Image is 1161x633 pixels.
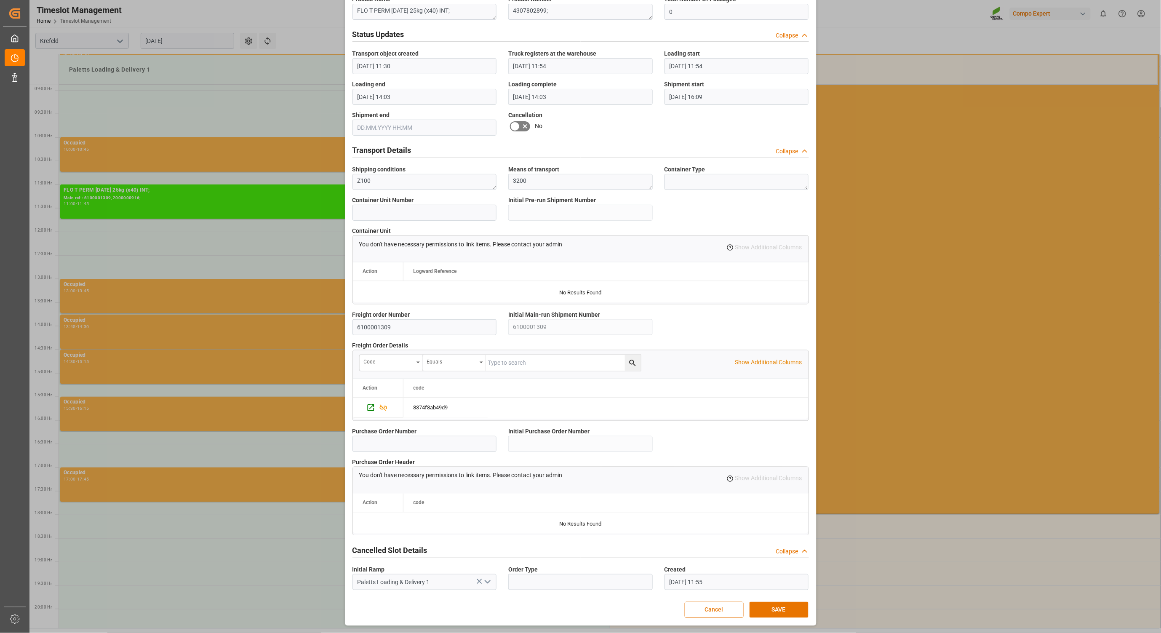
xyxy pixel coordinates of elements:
span: Loading start [665,49,700,58]
input: DD.MM.YYYY HH:MM [665,58,809,74]
span: Transport object created [352,49,419,58]
span: Initial Main-run Shipment Number [508,310,600,319]
div: Collapse [776,547,798,556]
span: Initial Ramp [352,565,385,574]
div: code [364,356,414,366]
h2: Transport Details [352,144,411,156]
input: DD.MM.YYYY HH:MM [508,89,653,105]
input: DD.MM.YYYY HH:MM [665,574,809,590]
span: Container Unit Number [352,196,414,205]
span: Purchase Order Number [352,427,417,436]
span: Shipping conditions [352,165,406,174]
button: open menu [423,355,486,371]
button: SAVE [750,602,809,618]
div: Action [363,500,378,506]
span: Freight Order Details [352,341,408,350]
button: open menu [481,576,494,589]
div: Collapse [776,147,798,156]
input: DD.MM.YYYY HH:MM [352,89,497,105]
button: open menu [360,355,423,371]
span: Loading complete [508,80,557,89]
div: Press SPACE to select this row. [403,398,488,418]
p: You don't have necessary permissions to link items. Please contact your admin [359,471,563,480]
span: Created [665,565,686,574]
textarea: Z100 [352,174,497,190]
span: Shipment end [352,111,390,120]
div: Action [363,385,378,391]
span: No [535,122,542,131]
div: 8374f8ab49d9 [403,398,488,417]
input: Type to search [486,355,641,371]
textarea: 4307802899; [508,4,653,20]
span: code [414,385,424,391]
span: code [414,500,424,506]
input: DD.MM.YYYY HH:MM [352,120,497,136]
span: Initial Pre-run Shipment Number [508,196,596,205]
span: Shipment start [665,80,705,89]
input: DD.MM.YYYY HH:MM [508,58,653,74]
h2: Cancelled Slot Details [352,545,427,556]
span: Means of transport [508,165,559,174]
span: Truck registers at the warehouse [508,49,596,58]
div: Equals [427,356,477,366]
textarea: 3200 [508,174,653,190]
span: Logward Reference [414,269,457,275]
span: Initial Purchase Order Number [508,427,590,436]
div: Collapse [776,31,798,40]
input: Type to search/select [352,574,497,590]
span: Cancellation [508,111,542,120]
span: Order Type [508,565,538,574]
button: search button [625,355,641,371]
p: You don't have necessary permissions to link items. Please contact your admin [359,240,563,249]
div: Action [363,269,378,275]
span: Container Unit [352,227,391,235]
span: Purchase Order Header [352,458,415,467]
span: Container Type [665,165,705,174]
h2: Status Updates [352,29,404,40]
button: Cancel [685,602,744,618]
span: Freight order Number [352,310,410,319]
span: Loading end [352,80,386,89]
p: Show Additional Columns [735,358,802,367]
input: DD.MM.YYYY HH:MM [352,58,497,74]
textarea: FLO T PERM [DATE] 25kg (x40) INT; [352,4,497,20]
div: Press SPACE to select this row. [353,398,403,418]
input: DD.MM.YYYY HH:MM [665,89,809,105]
